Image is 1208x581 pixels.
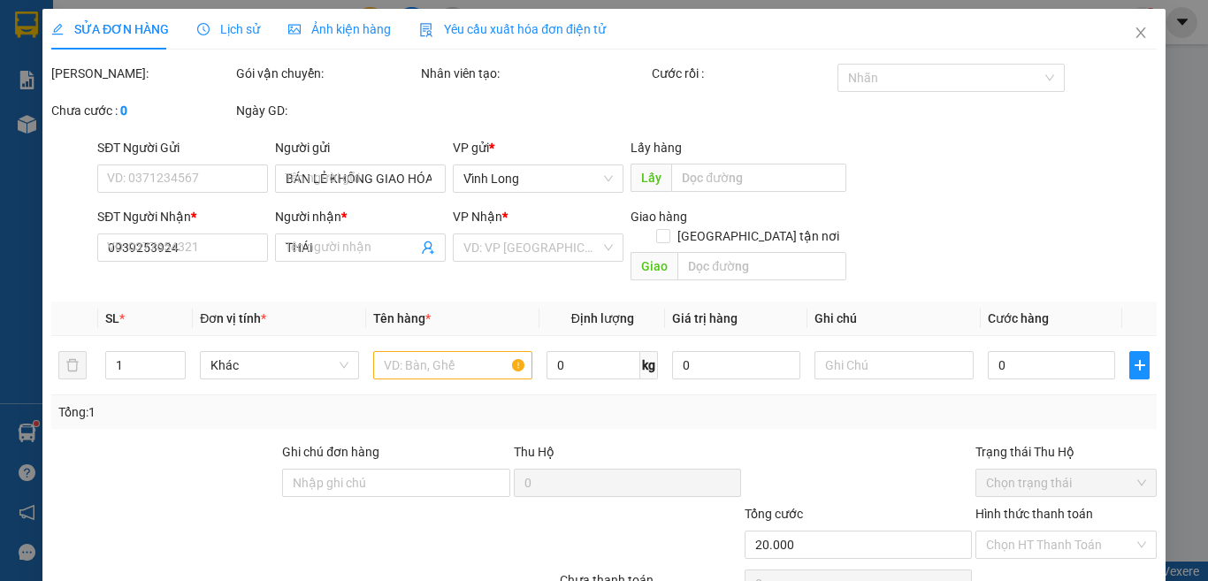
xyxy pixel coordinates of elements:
[669,226,845,246] span: [GEOGRAPHIC_DATA] tận nơi
[419,22,606,36] span: Yêu cầu xuất hóa đơn điện tử
[282,469,509,497] input: Ghi chú đơn hàng
[453,138,623,157] div: VP gửi
[453,210,502,224] span: VP Nhận
[236,64,417,83] div: Gói vận chuyển:
[631,164,671,192] span: Lấy
[419,23,433,37] img: icon
[570,311,633,325] span: Định lượng
[288,22,391,36] span: Ảnh kiện hàng
[671,164,845,192] input: Dọc đường
[373,351,532,379] input: VD: Bàn, Ghế
[51,101,233,120] div: Chưa cước :
[463,165,613,192] span: Vĩnh Long
[288,23,301,35] span: picture
[652,64,833,83] div: Cước rồi :
[814,351,974,379] input: Ghi Chú
[1134,26,1148,40] span: close
[51,22,169,36] span: SỬA ĐƠN HÀNG
[640,351,658,379] span: kg
[51,64,233,83] div: [PERSON_NAME]:
[282,445,379,459] label: Ghi chú đơn hàng
[975,442,1157,462] div: Trạng thái Thu Hộ
[51,23,64,35] span: edit
[672,311,738,325] span: Giá trị hàng
[745,507,803,521] span: Tổng cước
[210,352,348,378] span: Khác
[275,207,446,226] div: Người nhận
[807,302,981,336] th: Ghi chú
[988,311,1049,325] span: Cước hàng
[97,138,268,157] div: SĐT Người Gửi
[58,351,87,379] button: delete
[631,141,682,155] span: Lấy hàng
[421,64,648,83] div: Nhân viên tạo:
[513,445,554,459] span: Thu Hộ
[105,311,119,325] span: SL
[200,311,266,325] span: Đơn vị tính
[1129,351,1150,379] button: plus
[631,252,677,280] span: Giao
[58,402,468,422] div: Tổng: 1
[120,103,127,118] b: 0
[197,22,260,36] span: Lịch sử
[373,311,431,325] span: Tên hàng
[986,470,1146,496] span: Chọn trạng thái
[631,210,687,224] span: Giao hàng
[421,241,435,255] span: user-add
[1116,9,1166,58] button: Close
[197,23,210,35] span: clock-circle
[1130,358,1149,372] span: plus
[236,101,417,120] div: Ngày GD:
[97,207,268,226] div: SĐT Người Nhận
[275,138,446,157] div: Người gửi
[975,507,1093,521] label: Hình thức thanh toán
[677,252,845,280] input: Dọc đường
